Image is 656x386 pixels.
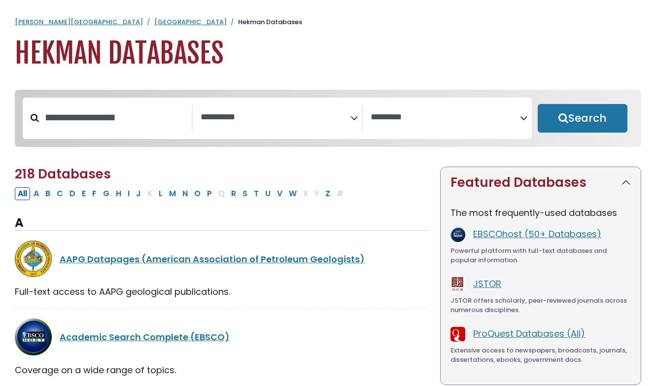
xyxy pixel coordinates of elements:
[15,37,641,70] h1: Hekman Databases
[166,187,179,200] button: Filter Results M
[262,187,274,200] button: Filter Results U
[15,165,111,183] span: 218 Databases
[538,104,628,133] button: Submit for Search Results
[54,187,66,200] button: Filter Results C
[15,187,30,200] button: All
[67,187,78,200] button: Filter Results D
[154,17,227,27] a: [GEOGRAPHIC_DATA]
[201,112,350,123] textarea: Search
[322,187,333,200] button: Filter Results Z
[227,17,302,27] li: Hekman Databases
[473,278,501,290] a: JSTOR
[15,17,143,27] a: [PERSON_NAME][GEOGRAPHIC_DATA]
[473,228,601,240] a: EBSCOhost (50+ Databases)
[15,187,347,199] div: Alpha-list to filter by first letter of database name
[15,285,428,298] div: Full-text access to AAPG geological publications.
[79,187,89,200] button: Filter Results E
[15,90,641,147] nav: Search filters
[60,331,230,343] a: Academic Search Complete (EBSCO)
[450,346,631,365] div: Extensive access to newspapers, broadcasts, journals, dissertations, ebooks, government docs.
[251,187,262,200] button: Filter Results T
[156,187,166,200] button: Filter Results L
[31,187,42,200] button: Filter Results A
[39,109,192,126] input: Search database by title or keyword
[274,187,285,200] button: Filter Results V
[228,187,239,200] button: Filter Results R
[89,187,100,200] button: Filter Results F
[113,187,124,200] button: Filter Results H
[450,246,631,265] div: Powerful platform with full-text databases and popular information.
[450,206,631,219] p: The most frequently-used databases
[15,17,641,27] nav: breadcrumb
[15,363,428,377] div: Coverage on a wide range of topics.
[15,216,428,231] h3: A
[42,187,53,200] button: Filter Results B
[133,187,144,200] button: Filter Results J
[286,187,300,200] button: Filter Results W
[240,187,250,200] button: Filter Results S
[179,187,191,200] button: Filter Results N
[125,187,133,200] button: Filter Results I
[204,187,215,200] button: Filter Results P
[60,253,365,265] a: AAPG Datapages (American Association of Petroleum Geologists)
[441,167,641,198] button: Featured Databases
[473,327,585,340] a: ProQuest Databases (All)
[100,187,112,200] button: Filter Results G
[371,112,520,123] textarea: Search
[450,296,631,315] div: JSTOR offers scholarly, peer-reviewed journals across numerous disciplines.
[191,187,204,200] button: Filter Results O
